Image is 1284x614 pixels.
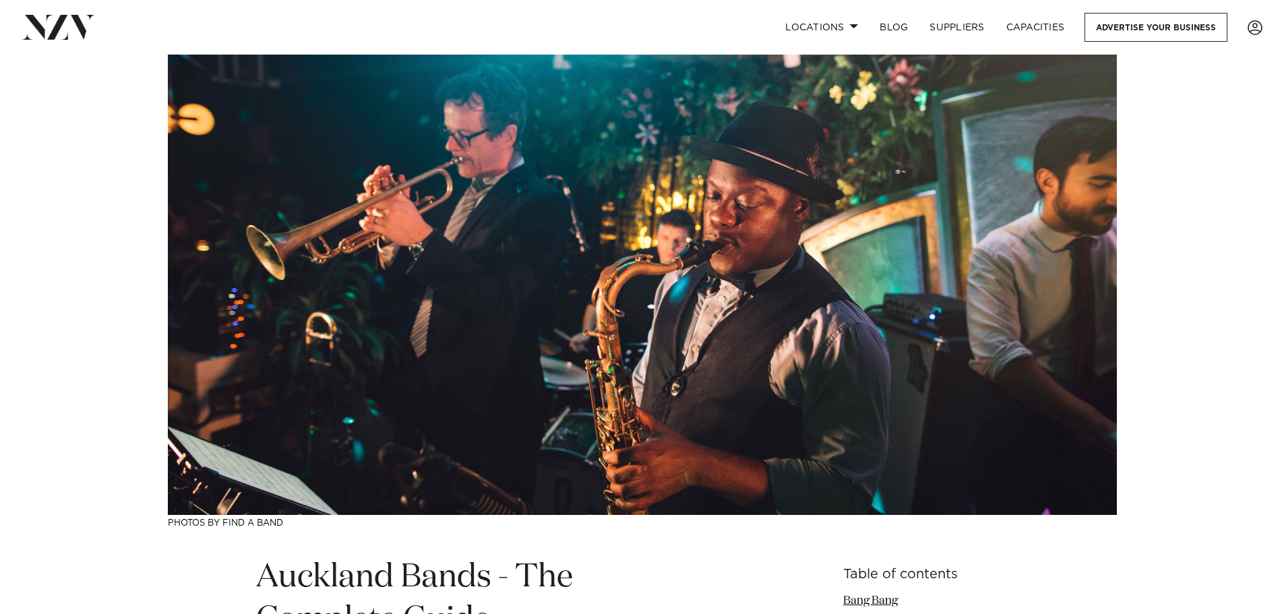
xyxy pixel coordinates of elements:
a: Capacities [996,13,1076,42]
a: Locations [774,13,869,42]
img: Auckland Bands - The Complete Guide [168,55,1117,515]
a: SUPPLIERS [919,13,995,42]
a: BLOG [869,13,919,42]
a: Advertise your business [1084,13,1227,42]
img: nzv-logo.png [22,15,95,39]
a: Photos by Find A Band [168,519,283,528]
a: Bang Bang [843,595,898,607]
h6: Table of contents [843,567,1029,582]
